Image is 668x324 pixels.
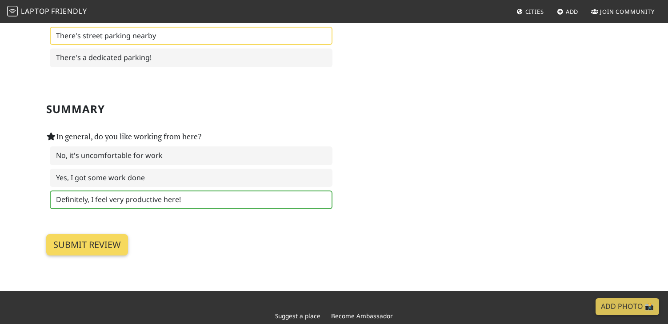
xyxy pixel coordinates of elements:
[50,49,332,67] label: There's a dedicated parking!
[46,234,128,255] input: Submit review
[525,8,544,16] span: Cities
[50,27,332,45] label: There's street parking nearby
[7,6,18,16] img: LaptopFriendly
[46,130,201,143] label: In general, do you like working from here?
[7,4,87,20] a: LaptopFriendly LaptopFriendly
[553,4,582,20] a: Add
[588,4,658,20] a: Join Community
[513,4,548,20] a: Cities
[275,312,320,320] a: Suggest a place
[50,146,332,165] label: No, it's uncomfortable for work
[50,190,332,209] label: Definitely, I feel very productive here!
[21,6,50,16] span: Laptop
[566,8,579,16] span: Add
[331,312,393,320] a: Become Ambassador
[50,169,332,187] label: Yes, I got some work done
[600,8,655,16] span: Join Community
[46,103,622,116] h2: Summary
[51,6,87,16] span: Friendly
